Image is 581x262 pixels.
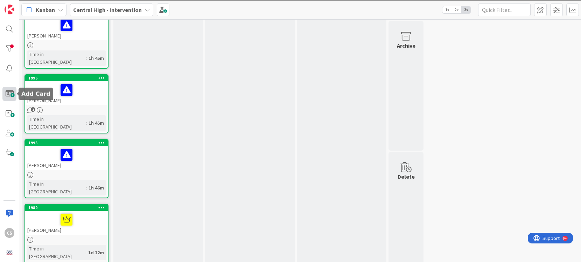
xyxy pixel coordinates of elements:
[3,67,578,73] div: Delete
[28,140,108,145] div: 1995
[3,61,578,67] div: Move To ...
[3,200,578,207] div: MOVE
[25,146,108,170] div: [PERSON_NAME]
[25,75,108,81] div: 1996
[3,219,578,226] div: BOOK
[27,50,86,66] div: Time in [GEOGRAPHIC_DATA]
[25,81,108,105] div: [PERSON_NAME]
[24,139,108,198] a: 1995[PERSON_NAME]Time in [GEOGRAPHIC_DATA]:1h 46m
[3,42,578,48] div: Options
[86,119,87,127] span: :
[3,48,578,54] div: Sign out
[3,117,578,124] div: Newspaper
[27,245,85,260] div: Time in [GEOGRAPHIC_DATA]
[5,5,14,14] img: Visit kanbanzone.com
[25,140,108,170] div: 1995[PERSON_NAME]
[3,105,578,111] div: Journal
[25,205,108,211] div: 1989
[3,23,578,29] div: Sort New > Old
[3,130,578,136] div: Visual Art
[24,74,108,133] a: 1996[PERSON_NAME]Time in [GEOGRAPHIC_DATA]:1h 45m
[3,163,578,169] div: This outline has no content. Would you like to delete it?
[3,3,146,9] div: Home
[3,188,578,194] div: Home
[3,181,578,188] div: Move to ...
[3,175,578,181] div: DELETE
[398,172,415,181] div: Delete
[3,111,578,117] div: Magazine
[25,10,108,40] div: [PERSON_NAME]
[3,169,578,175] div: SAVE AND GO HOME
[24,9,108,69] a: [PERSON_NAME]Time in [GEOGRAPHIC_DATA]:1h 45m
[27,115,86,131] div: Time in [GEOGRAPHIC_DATA]
[3,9,65,16] input: Search outlines
[87,184,106,192] div: 1h 46m
[5,248,14,257] img: avatar
[3,238,578,244] div: MORE
[25,205,108,235] div: 1989[PERSON_NAME]
[3,54,578,61] div: Rename
[87,54,106,62] div: 1h 45m
[25,16,108,40] div: [PERSON_NAME]
[397,41,415,50] div: Archive
[3,29,578,35] div: Move To ...
[3,35,578,42] div: Delete
[3,86,578,92] div: Print
[86,54,87,62] span: :
[3,194,578,200] div: CANCEL
[3,92,578,98] div: Add Outline Template
[5,228,14,238] div: CS
[86,249,106,256] div: 1d 12m
[15,1,32,9] span: Support
[25,211,108,235] div: [PERSON_NAME]
[31,107,35,112] span: 1
[3,232,578,238] div: JOURNAL
[27,180,86,195] div: Time in [GEOGRAPHIC_DATA]
[3,73,578,80] div: Rename Outline
[35,3,39,8] div: 9+
[3,80,578,86] div: Download
[28,205,108,210] div: 1989
[25,140,108,146] div: 1995
[3,16,578,23] div: Sort A > Z
[3,213,578,219] div: SAVE
[3,124,578,130] div: Television/Radio
[3,98,578,105] div: Search for Source
[85,249,86,256] span: :
[3,226,578,232] div: WEBSITE
[3,150,578,156] div: CANCEL
[25,75,108,105] div: 1996[PERSON_NAME]
[3,136,578,143] div: TODO: put dlg title
[28,76,108,81] div: 1996
[3,207,578,213] div: New source
[3,244,65,252] input: Search sources
[86,184,87,192] span: :
[21,91,50,97] h5: Add Card
[87,119,106,127] div: 1h 45m
[3,156,578,163] div: ???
